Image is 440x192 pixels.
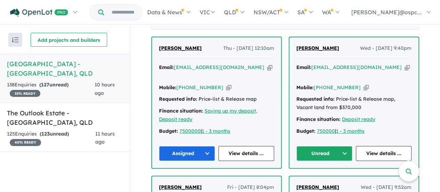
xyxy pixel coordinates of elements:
strong: Requested info: [296,96,335,102]
button: Copy [363,84,369,91]
strong: Mobile: [296,84,314,91]
button: Copy [267,64,272,71]
button: Unread [296,146,352,161]
span: 11 hours ago [95,131,115,145]
a: [PHONE_NUMBER] [176,84,223,91]
span: Wed - [DATE] 9:40pm [360,44,411,53]
img: Openlot PRO Logo White [10,8,68,17]
a: 1 - 3 months [336,128,365,134]
strong: Budget: [296,128,315,134]
a: Deposit ready [342,116,375,122]
strong: Finance situation: [296,116,341,122]
div: Price-list & Release map, Vacant land from $370,000 [296,95,411,112]
span: [PERSON_NAME]@ospc... [351,9,422,16]
a: 750000 [317,128,335,134]
h5: The Outlook Estate - [GEOGRAPHIC_DATA] , QLD [7,108,123,127]
span: Fri - [DATE] 8:04pm [227,183,274,192]
span: [PERSON_NAME] [159,184,202,190]
strong: ( unread) [39,82,69,88]
span: 10 hours ago [95,82,115,96]
span: 123 [41,131,50,137]
a: [PHONE_NUMBER] [314,84,361,91]
div: 125 Enquir ies [7,130,95,147]
div: | [296,127,411,136]
a: [EMAIL_ADDRESS][DOMAIN_NAME] [174,64,264,70]
a: [PERSON_NAME] [159,44,202,53]
strong: Email: [296,64,311,70]
strong: ( unread) [40,131,69,137]
strong: Email: [159,64,174,70]
strong: Requested info: [159,96,197,102]
div: Price-list & Release map [159,95,274,103]
strong: Finance situation: [159,108,203,114]
a: Saving up my deposit, Deposit ready [159,108,257,122]
button: Copy [226,84,231,91]
a: [PERSON_NAME] [159,183,202,192]
span: 40 % READY [10,139,41,146]
span: 127 [41,82,49,88]
strong: Mobile: [159,84,176,91]
span: [PERSON_NAME] [159,45,202,51]
a: 1 - 3 months [202,128,230,134]
button: Assigned [159,146,215,161]
button: Copy [405,64,410,71]
span: Wed - [DATE] 9:52am [361,183,411,192]
button: Add projects and builders [31,33,107,47]
a: View details ... [356,146,412,161]
strong: Budget: [159,128,178,134]
span: Thu - [DATE] 12:10am [223,44,274,53]
a: View details ... [218,146,274,161]
div: 138 Enquir ies [7,81,95,98]
div: | [159,127,274,136]
span: [PERSON_NAME] [296,45,339,51]
a: [EMAIL_ADDRESS][DOMAIN_NAME] [311,64,402,70]
a: [PERSON_NAME] [296,44,339,53]
h5: [GEOGRAPHIC_DATA] - [GEOGRAPHIC_DATA] , QLD [7,59,123,78]
span: [PERSON_NAME] [296,184,339,190]
input: Try estate name, suburb, builder or developer [105,5,140,20]
span: 35 % READY [10,90,40,97]
img: sort.svg [12,37,19,43]
a: 7500000 [179,128,201,134]
a: [PERSON_NAME] [296,183,339,192]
